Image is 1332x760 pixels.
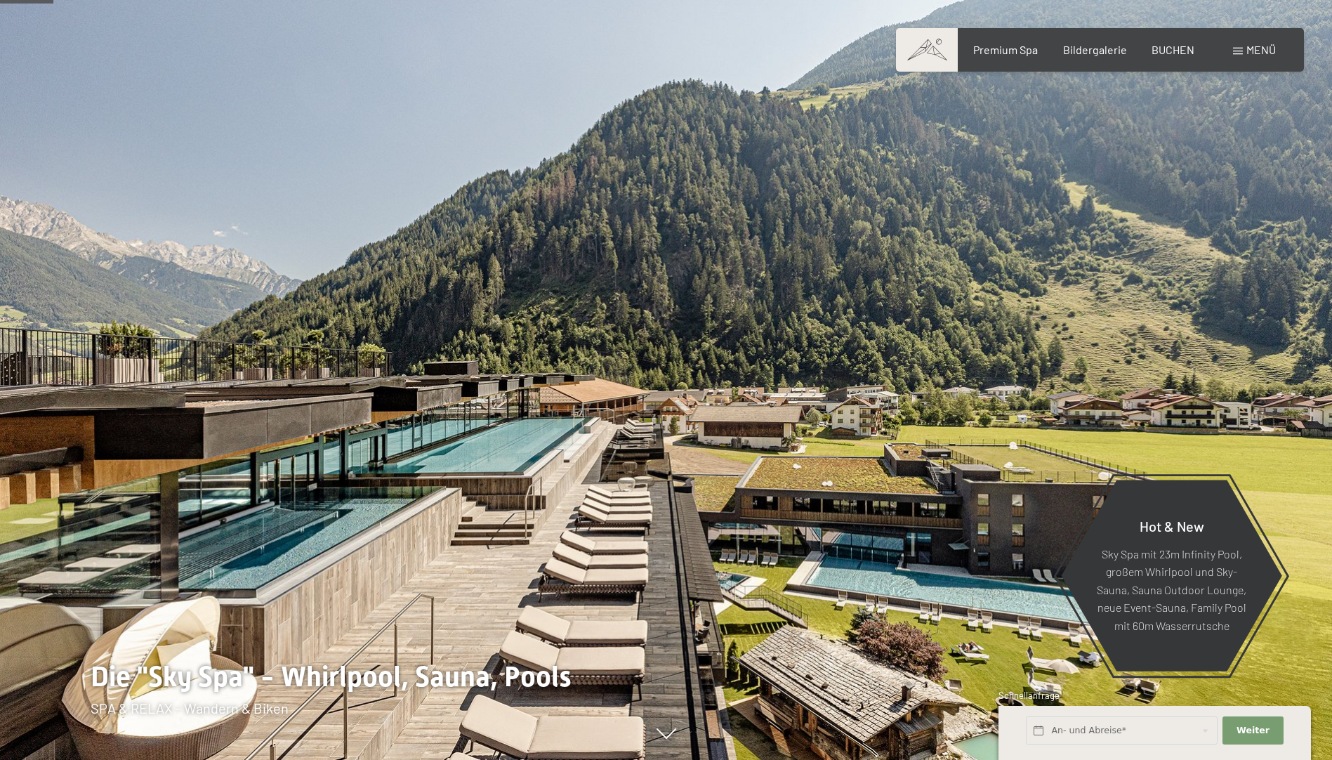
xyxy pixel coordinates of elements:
[1237,724,1270,737] span: Weiter
[1246,43,1276,56] span: Menü
[1140,517,1204,534] span: Hot & New
[1060,479,1283,672] a: Hot & New Sky Spa mit 23m Infinity Pool, großem Whirlpool und Sky-Sauna, Sauna Outdoor Lounge, ne...
[1095,544,1248,634] p: Sky Spa mit 23m Infinity Pool, großem Whirlpool und Sky-Sauna, Sauna Outdoor Lounge, neue Event-S...
[973,43,1038,56] a: Premium Spa
[1222,716,1283,745] button: Weiter
[1063,43,1127,56] a: Bildergalerie
[1152,43,1194,56] a: BUCHEN
[998,690,1060,701] span: Schnellanfrage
